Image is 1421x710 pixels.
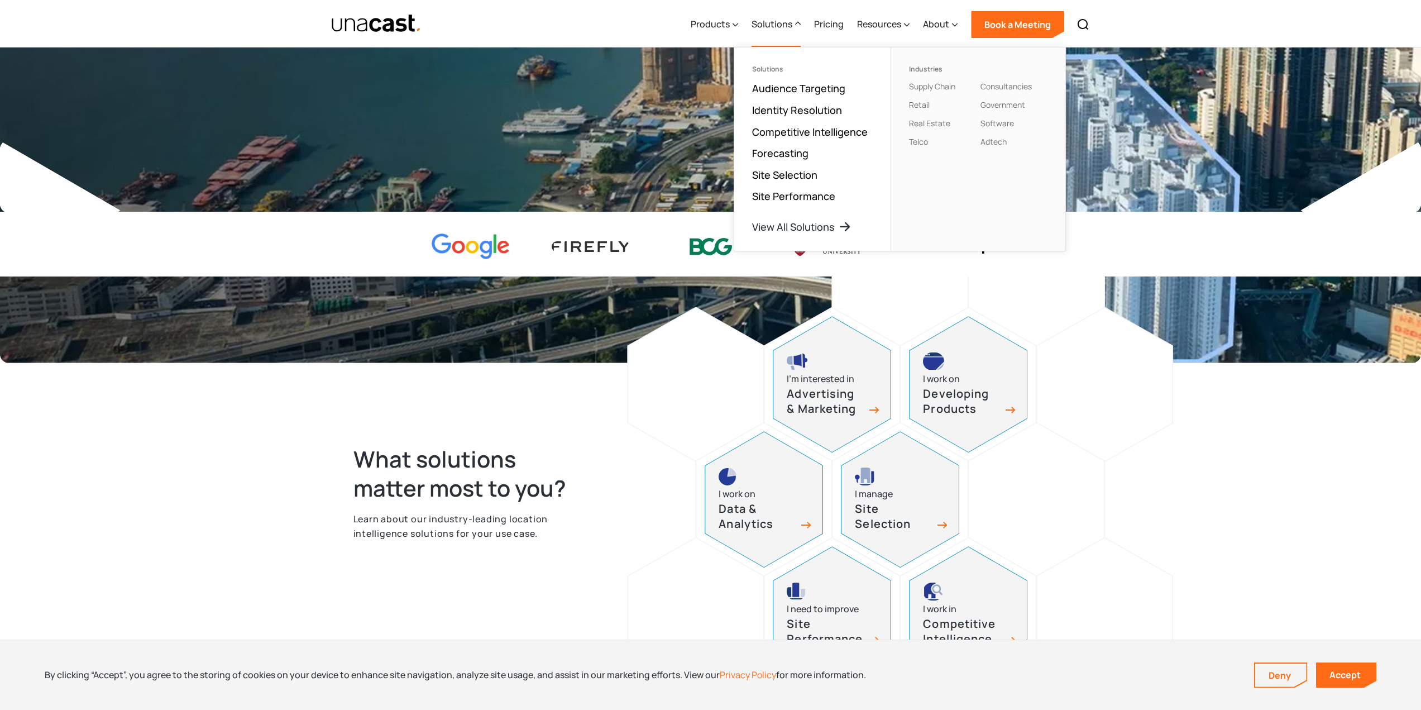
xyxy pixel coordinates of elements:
[980,99,1025,110] a: Government
[773,316,891,452] a: advertising and marketing iconI’m interested inAdvertising & Marketing
[857,2,910,47] div: Resources
[923,2,958,47] div: About
[672,231,750,263] img: BCG logo
[353,445,589,503] h2: What solutions matter most to you?
[923,583,944,601] img: competitive intelligence icon
[719,502,797,531] h3: Data & Analytics
[752,103,842,117] a: Identity Resolution
[909,546,1027,683] a: competitive intelligence iconI work inCompetitive Intelligence
[752,2,801,47] div: Solutions
[855,487,893,502] div: I manage
[971,11,1064,38] a: Book a Meeting
[787,371,854,387] div: I’m interested in
[980,118,1014,128] a: Software
[855,502,933,531] h3: Site Selection
[909,136,928,147] a: Telco
[691,17,730,31] div: Products
[552,241,630,252] img: Firefly Advertising logo
[857,17,901,31] div: Resources
[353,512,589,541] p: Learn about our industry-leading location intelligence solutions for your use case.
[909,99,930,110] a: Retail
[331,14,422,34] a: home
[734,47,1066,251] nav: Solutions
[773,546,891,683] a: site performance iconI need to improveSite Performance
[331,14,422,34] img: Unacast text logo
[752,189,835,203] a: Site Performance
[787,602,859,617] div: I need to improve
[752,17,792,31] div: Solutions
[1316,663,1376,688] a: Accept
[705,431,823,568] a: pie chart iconI work onData & Analytics
[720,669,776,681] a: Privacy Policy
[719,468,736,485] img: pie chart icon
[752,146,808,160] a: Forecasting
[909,81,955,92] a: Supply Chain
[814,2,844,47] a: Pricing
[787,352,808,370] img: advertising and marketing icon
[923,617,1001,646] h3: Competitive Intelligence
[923,602,956,617] div: I work in
[909,118,950,128] a: Real Estate
[909,65,976,73] div: Industries
[752,168,817,182] a: Site Selection
[923,371,960,387] div: I work on
[752,82,845,95] a: Audience Targeting
[752,220,851,234] a: View All Solutions
[719,487,755,502] div: I work on
[787,583,806,601] img: site performance icon
[923,352,944,370] img: developing products icon
[45,669,866,681] div: By clicking “Accept”, you agree to the storing of cookies on your device to enhance site navigati...
[980,81,1032,92] a: Consultancies
[923,17,949,31] div: About
[1076,18,1090,31] img: Search icon
[691,2,738,47] div: Products
[752,65,873,73] div: Solutions
[432,234,510,260] img: Google logo Color
[923,387,1001,416] h3: Developing Products
[1255,664,1307,687] a: Deny
[909,316,1027,452] a: developing products iconI work onDeveloping Products
[787,387,865,416] h3: Advertising & Marketing
[841,431,959,568] a: site selection icon I manageSite Selection
[855,468,875,485] img: site selection icon
[787,617,865,646] h3: Site Performance
[980,136,1007,147] a: Adtech
[752,125,868,139] a: Competitive Intelligence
